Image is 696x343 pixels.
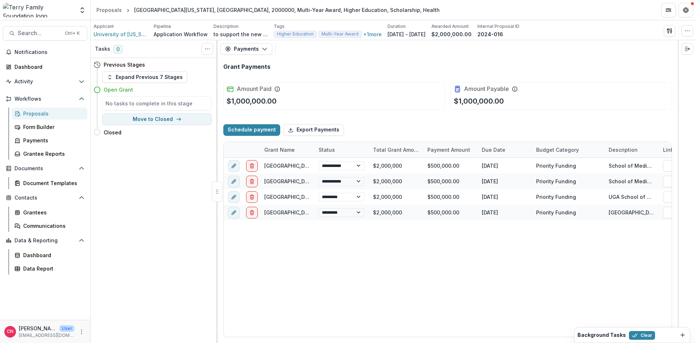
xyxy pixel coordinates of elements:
[423,189,477,205] div: $500,000.00
[3,192,87,204] button: Open Contacts
[423,205,477,220] div: $500,000.00
[246,191,258,202] button: delete
[369,158,423,173] div: $2,000,000
[363,31,382,37] button: +1more
[113,45,123,54] span: 0
[264,194,570,200] a: [GEOGRAPHIC_DATA][US_STATE], [GEOGRAPHIC_DATA], 2000000, Multi-Year Award, Higher Education, Scho...
[223,63,270,70] h2: Grant Payments
[431,23,469,30] p: Awarded Amount
[536,193,576,201] div: Priority Funding
[423,173,477,189] div: $500,000.00
[3,163,87,174] button: Open Documents
[431,30,472,38] p: $2,000,000.00
[678,331,687,339] button: Dismiss
[12,148,87,160] a: Grantee Reports
[629,331,655,340] button: Clear
[94,30,148,38] span: University of [US_STATE] Foundation
[454,96,504,106] p: $1,000,000.00
[264,163,570,169] a: [GEOGRAPHIC_DATA][US_STATE], [GEOGRAPHIC_DATA], 2000000, Multi-Year Award, Higher Education, Scho...
[23,265,82,272] div: Data Report
[314,146,339,154] div: Status
[679,3,693,17] button: Get Help
[681,43,693,55] button: Expand right
[609,177,654,185] div: School of Medicine- building & scholarship
[214,30,268,38] p: to support the new University of [US_STATE]’s School of Medicine: $1M to support the School of Me...
[3,26,87,41] button: Search...
[59,325,74,332] p: User
[228,175,240,187] button: edit
[228,206,240,218] button: edit
[609,162,654,170] div: School of Medicine- building & scholarship
[220,43,272,55] button: Payments
[3,61,87,73] a: Dashboard
[277,32,314,37] span: Higher Education
[14,49,84,55] span: Notifications
[369,173,423,189] div: $2,000,000
[102,113,212,125] button: Move to Closed
[23,150,82,158] div: Grantee Reports
[388,23,406,30] p: Duration
[609,193,654,201] div: UGA School of Medicine, $1M Building Fund and $1M Scholarship Fund
[3,76,87,87] button: Open Activity
[94,5,443,15] nav: breadcrumb
[23,209,82,216] div: Grantees
[102,71,187,83] button: Expand Previous 7 Stages
[423,158,477,173] div: $500,000.00
[477,189,532,205] div: [DATE]
[536,209,576,216] div: Priority Funding
[532,142,604,158] div: Budget Category
[464,85,509,92] h2: Amount Payable
[7,329,13,334] div: Carol Nieves
[23,110,82,117] div: Proposals
[604,142,659,158] div: Description
[19,332,74,339] p: [EMAIL_ADDRESS][DOMAIN_NAME]
[369,142,423,158] div: Total Grant Amount
[322,32,359,37] span: Multi-Year Award
[12,121,87,133] a: Form Builder
[14,63,82,71] div: Dashboard
[96,6,122,14] div: Proposals
[609,209,654,216] div: [GEOGRAPHIC_DATA]- building and scholarships
[134,6,440,14] div: [GEOGRAPHIC_DATA][US_STATE], [GEOGRAPHIC_DATA], 2000000, Multi-Year Award, Higher Education, Scho...
[12,249,87,261] a: Dashboard
[661,3,676,17] button: Partners
[223,124,280,136] button: Schedule payment
[477,205,532,220] div: [DATE]
[3,3,74,17] img: Terry Family Foundation logo
[23,222,82,230] div: Communications
[283,124,344,136] button: Export Payments
[246,175,258,187] button: delete
[274,23,285,30] p: Tags
[577,332,626,338] h2: Background Tasks
[77,327,86,336] button: More
[260,142,314,158] div: Grant Name
[104,86,133,93] h4: Open Grant
[369,189,423,205] div: $2,000,000
[214,23,239,30] p: Description
[14,96,76,102] span: Workflows
[264,178,570,184] a: [GEOGRAPHIC_DATA][US_STATE], [GEOGRAPHIC_DATA], 2000000, Multi-Year Award, Higher Education, Scho...
[237,85,272,92] h2: Amount Paid
[23,137,82,144] div: Payments
[104,129,121,136] h4: Closed
[246,206,258,218] button: delete
[23,123,82,131] div: Form Builder
[314,142,369,158] div: Status
[3,46,87,58] button: Notifications
[536,162,576,170] div: Priority Funding
[369,205,423,220] div: $2,000,000
[3,93,87,105] button: Open Workflows
[14,238,76,244] span: Data & Reporting
[264,209,570,216] a: [GEOGRAPHIC_DATA][US_STATE], [GEOGRAPHIC_DATA], 2000000, Multi-Year Award, Higher Education, Scho...
[532,146,583,154] div: Budget Category
[369,146,423,154] div: Total Grant Amount
[12,206,87,218] a: Grantees
[23,251,82,259] div: Dashboard
[228,191,240,202] button: edit
[604,146,642,154] div: Description
[94,5,125,15] a: Proposals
